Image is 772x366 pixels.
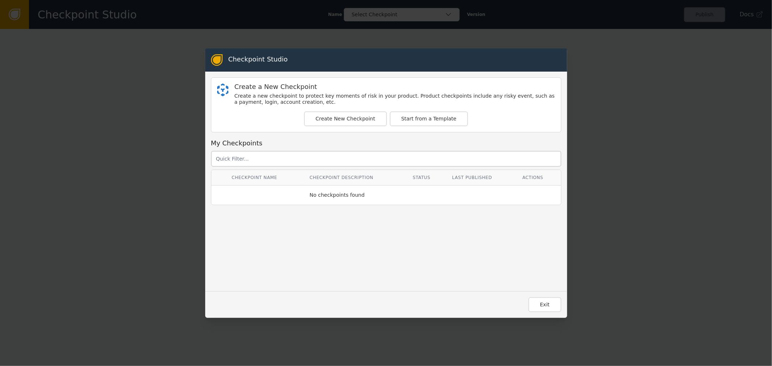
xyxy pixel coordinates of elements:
[228,54,288,66] div: Checkpoint Studio
[235,93,555,106] div: Create a new checkpoint to protect key moments of risk in your product. Product checkpoints inclu...
[211,151,561,167] input: Quick Filter...
[235,84,555,90] div: Create a New Checkpoint
[226,170,304,186] th: Checkpoint Name
[304,111,387,126] button: Create New Checkpoint
[528,297,561,312] button: Exit
[517,170,561,186] th: Actions
[304,170,407,186] th: Checkpoint Description
[390,111,468,126] button: Start from a Template
[211,138,561,148] div: My Checkpoints
[447,170,517,186] th: Last Published
[407,170,447,186] th: Status
[309,188,364,201] span: No checkpoints found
